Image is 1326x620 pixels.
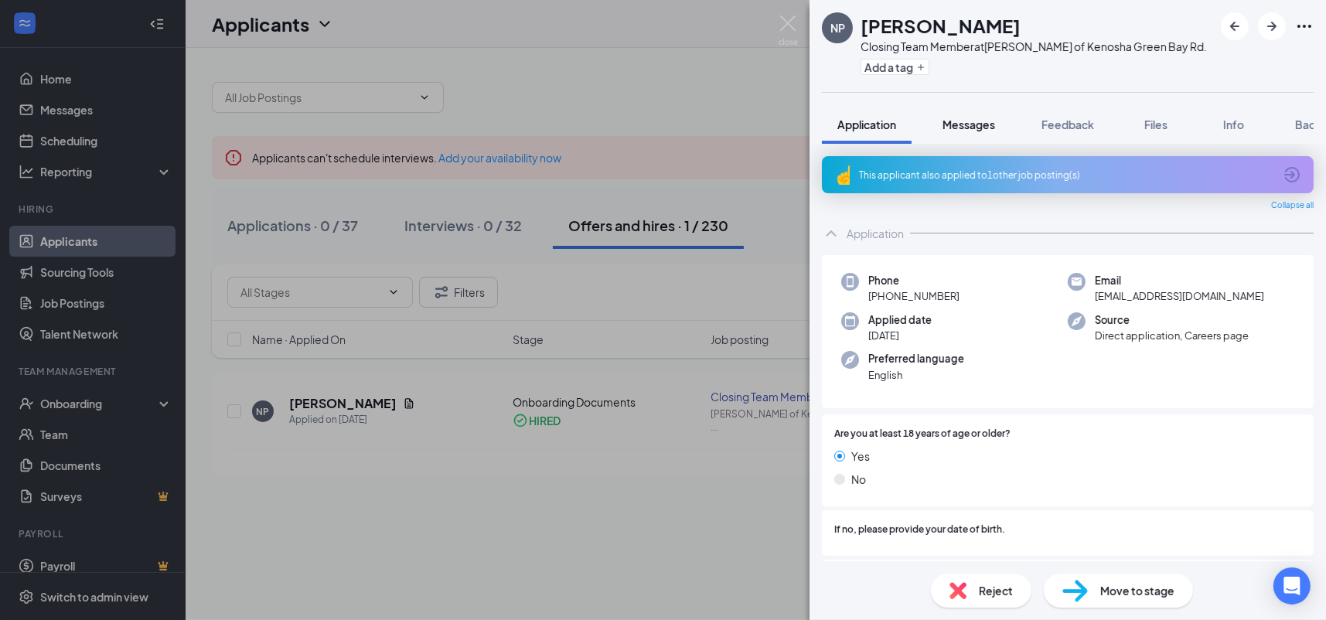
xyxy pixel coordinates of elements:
span: Collapse all [1271,199,1314,212]
span: Preferred language [868,351,964,366]
span: Are you at least 18 years of age or older? [834,427,1011,441]
span: [EMAIL_ADDRESS][DOMAIN_NAME] [1095,288,1264,304]
h1: [PERSON_NAME] [861,12,1021,39]
div: Application [847,226,904,241]
div: NP [830,20,845,36]
svg: ChevronUp [822,224,840,243]
span: Feedback [1041,118,1094,131]
div: This applicant also applied to 1 other job posting(s) [859,169,1273,182]
span: Yes [851,448,870,465]
span: Messages [943,118,995,131]
svg: ArrowLeftNew [1225,17,1244,36]
button: PlusAdd a tag [861,59,929,75]
span: [DATE] [868,328,932,343]
svg: ArrowCircle [1283,165,1301,184]
button: ArrowRight [1258,12,1286,40]
svg: ArrowRight [1263,17,1281,36]
span: Move to stage [1100,582,1174,599]
span: [PHONE_NUMBER] [868,288,960,304]
span: Files [1144,118,1167,131]
span: Info [1223,118,1244,131]
span: English [868,367,964,383]
span: Direct application, Careers page [1095,328,1249,343]
div: Closing Team Member at [PERSON_NAME] of Kenosha Green Bay Rd. [861,39,1207,54]
span: Email [1095,273,1264,288]
span: If no, please provide your date of birth. [834,523,1005,537]
span: No [851,471,866,488]
span: Applied date [868,312,932,328]
svg: Plus [916,63,925,72]
span: Source [1095,312,1249,328]
button: ArrowLeftNew [1221,12,1249,40]
div: Open Intercom Messenger [1273,567,1311,605]
span: Phone [868,273,960,288]
svg: Ellipses [1295,17,1314,36]
span: Reject [979,582,1013,599]
span: Application [837,118,896,131]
